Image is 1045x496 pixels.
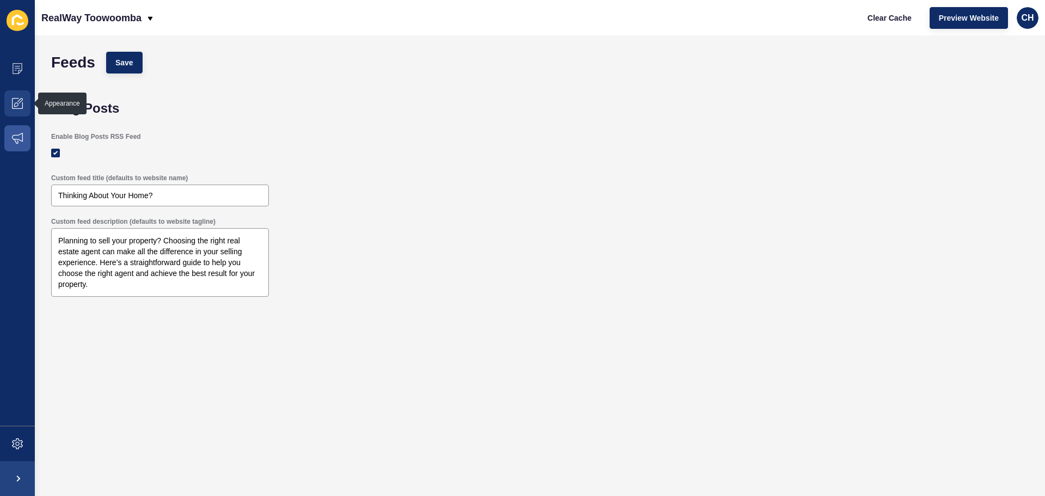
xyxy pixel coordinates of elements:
div: Appearance [45,99,80,108]
span: Preview Website [939,13,999,23]
h1: Feeds [51,57,95,68]
label: Custom feed description (defaults to website tagline) [51,217,216,226]
button: Clear Cache [858,7,921,29]
p: RealWay Toowoomba [41,4,142,32]
label: Enable Blog Posts RSS Feed [51,132,141,141]
span: Save [115,57,133,68]
button: Preview Website [930,7,1008,29]
textarea: Planning to sell your property? Choosing the right real estate agent can make all the difference ... [53,230,267,295]
h1: Blog Posts [51,101,1034,116]
label: Custom feed title (defaults to website name) [51,174,188,182]
button: Save [106,52,143,74]
span: CH [1021,13,1034,23]
span: Clear Cache [868,13,912,23]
